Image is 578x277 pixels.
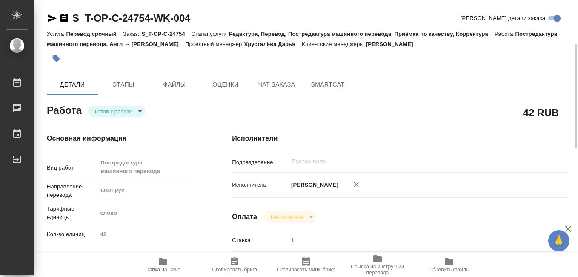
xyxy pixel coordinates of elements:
[205,79,246,90] span: Оценки
[47,164,97,172] p: Вид работ
[88,106,145,117] div: Готов к работе
[47,31,66,37] p: Услуга
[552,232,566,250] span: 🙏
[47,133,198,144] h4: Основная информация
[52,79,93,90] span: Детали
[47,230,97,239] p: Кол-во единиц
[47,182,97,199] p: Направление перевода
[291,156,521,167] input: Пустое поле
[127,253,199,277] button: Папка на Drive
[229,31,495,37] p: Редактура, Перевод, Постредактура машинного перевода, Приёмка по качеству, Корректура
[548,230,569,251] button: 🙏
[97,249,198,264] div: Техника
[47,13,57,23] button: Скопировать ссылку для ЯМессенджера
[192,31,229,37] p: Этапы услуги
[72,12,190,24] a: S_T-OP-C-24754-WK-004
[154,79,195,90] span: Файлы
[66,31,123,37] p: Перевод срочный
[366,41,420,47] p: [PERSON_NAME]
[92,108,135,115] button: Готов к работе
[413,253,485,277] button: Обновить файлы
[429,267,470,273] span: Обновить файлы
[97,228,198,240] input: Пустое поле
[47,252,97,261] p: Общая тематика
[97,206,198,220] div: слово
[146,267,180,273] span: Папка на Drive
[123,31,141,37] p: Заказ:
[523,105,559,120] h2: 42 RUB
[232,236,288,245] p: Ставка
[47,102,82,117] h2: Работа
[302,41,366,47] p: Клиентские менеджеры
[59,13,69,23] button: Скопировать ссылку
[288,181,338,189] p: [PERSON_NAME]
[244,41,302,47] p: Хрусталёва Дарья
[199,253,270,277] button: Скопировать бриф
[47,205,97,222] p: Тарифные единицы
[47,49,66,68] button: Добавить тэг
[495,31,515,37] p: Работа
[307,79,348,90] span: SmartCat
[277,267,335,273] span: Скопировать мини-бриф
[347,175,366,194] button: Удалить исполнителя
[461,14,545,23] span: [PERSON_NAME] детали заказа
[232,212,257,222] h4: Оплата
[264,211,316,223] div: Готов к работе
[270,253,342,277] button: Скопировать мини-бриф
[288,234,541,246] input: Пустое поле
[232,133,569,144] h4: Исполнители
[232,181,288,189] p: Исполнитель
[256,79,297,90] span: Чат заказа
[141,31,191,37] p: S_T-OP-C-24754
[185,41,244,47] p: Проектный менеджер
[347,264,408,276] span: Ссылка на инструкции перевода
[103,79,144,90] span: Этапы
[212,267,257,273] span: Скопировать бриф
[268,214,306,221] button: Не оплачена
[232,158,288,167] p: Подразделение
[342,253,413,277] button: Ссылка на инструкции перевода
